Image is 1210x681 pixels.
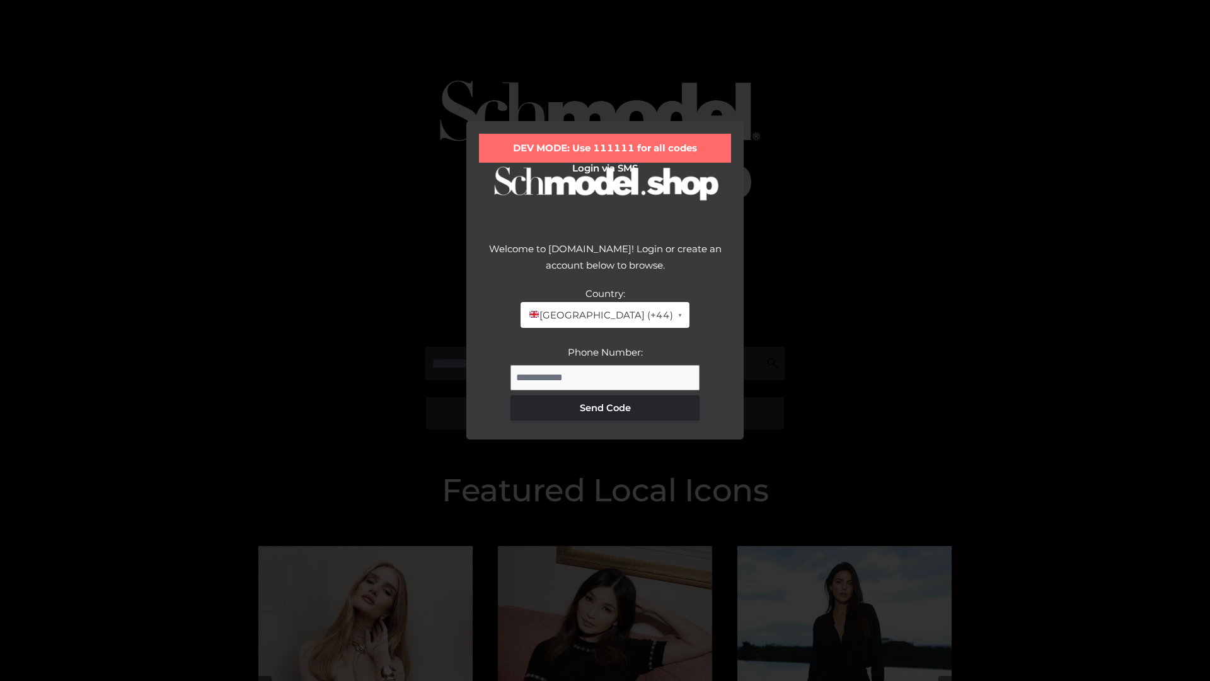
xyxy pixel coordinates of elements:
[528,307,672,323] span: [GEOGRAPHIC_DATA] (+44)
[479,163,731,174] h2: Login via SMS
[479,241,731,286] div: Welcome to [DOMAIN_NAME]! Login or create an account below to browse.
[510,395,700,421] button: Send Code
[479,134,731,163] div: DEV MODE: Use 111111 for all codes
[585,288,625,300] label: Country:
[529,310,539,319] img: 🇬🇧
[568,346,643,358] label: Phone Number:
